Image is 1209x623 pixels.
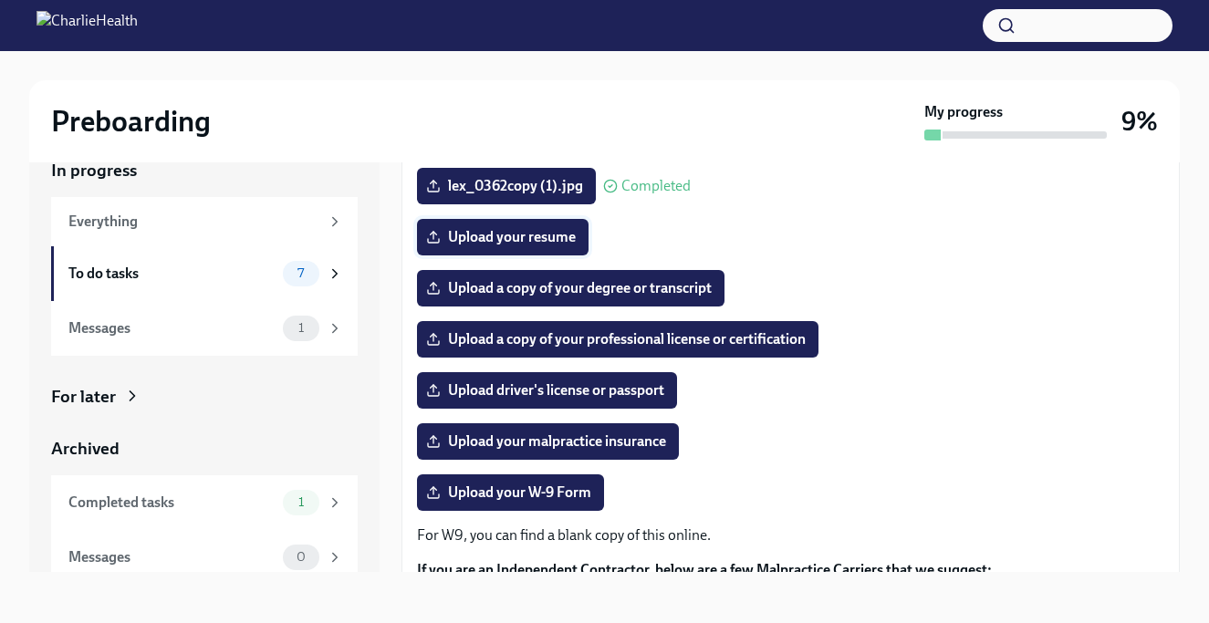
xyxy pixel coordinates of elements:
[68,493,276,513] div: Completed tasks
[68,264,276,284] div: To do tasks
[430,483,591,502] span: Upload your W-9 Form
[417,168,596,204] label: lex_0362copy (1).jpg
[287,495,315,509] span: 1
[924,102,1003,122] strong: My progress
[417,474,604,511] label: Upload your W-9 Form
[51,385,116,409] div: For later
[51,197,358,246] a: Everything
[51,301,358,356] a: Messages1
[417,219,589,255] label: Upload your resume
[51,530,358,585] a: Messages0
[430,177,583,195] span: lex_0362copy (1).jpg
[417,423,679,460] label: Upload your malpractice insurance
[287,321,315,335] span: 1
[430,381,664,400] span: Upload driver's license or passport
[51,159,358,182] a: In progress
[51,475,358,530] a: Completed tasks1
[430,279,712,297] span: Upload a copy of your degree or transcript
[287,266,315,280] span: 7
[68,547,276,567] div: Messages
[417,372,677,409] label: Upload driver's license or passport
[51,437,358,461] a: Archived
[68,318,276,338] div: Messages
[36,11,138,40] img: CharlieHealth
[417,525,1164,545] p: For W9, you can find a blank copy of this online.
[430,432,666,451] span: Upload your malpractice insurance
[430,228,576,246] span: Upload your resume
[621,179,691,193] span: Completed
[417,561,992,578] strong: If you are an Independent Contractor, below are a few Malpractice Carriers that we suggest:
[417,270,724,306] label: Upload a copy of your degree or transcript
[68,212,319,232] div: Everything
[51,246,358,301] a: To do tasks7
[1121,105,1158,138] h3: 9%
[417,321,818,358] label: Upload a copy of your professional license or certification
[286,550,317,564] span: 0
[430,330,806,348] span: Upload a copy of your professional license or certification
[51,385,358,409] a: For later
[51,103,211,140] h2: Preboarding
